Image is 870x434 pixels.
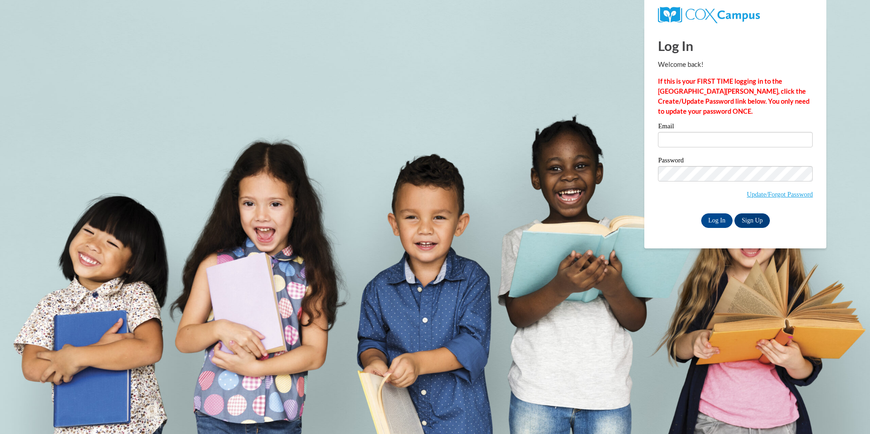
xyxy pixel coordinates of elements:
input: Log In [701,213,733,228]
h1: Log In [658,36,813,55]
a: Sign Up [734,213,770,228]
p: Welcome back! [658,60,813,70]
label: Email [658,123,813,132]
label: Password [658,157,813,166]
img: COX Campus [658,7,759,23]
a: COX Campus [658,10,759,18]
strong: If this is your FIRST TIME logging in to the [GEOGRAPHIC_DATA][PERSON_NAME], click the Create/Upd... [658,77,809,115]
a: Update/Forgot Password [747,191,813,198]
